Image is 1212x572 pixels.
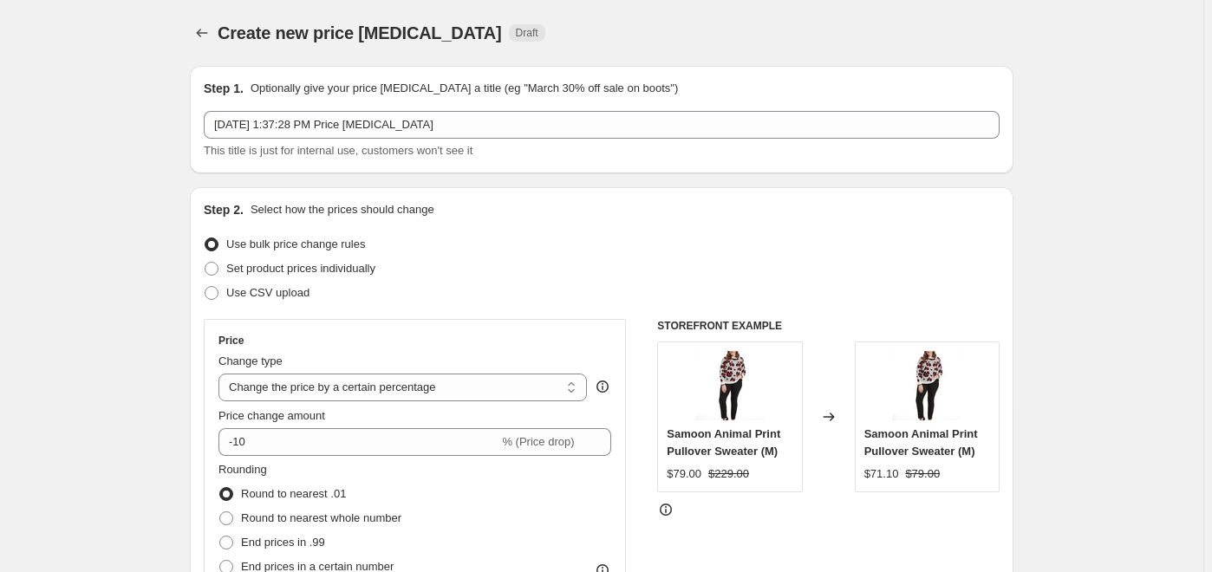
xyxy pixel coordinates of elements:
[241,511,401,524] span: Round to nearest whole number
[218,409,325,422] span: Price change amount
[226,262,375,275] span: Set product prices individually
[657,319,1000,333] h6: STOREFRONT EXAMPLE
[516,26,538,40] span: Draft
[667,427,780,458] span: Samoon Animal Print Pullover Sweater (M)
[226,286,310,299] span: Use CSV upload
[251,201,434,218] p: Select how the prices should change
[218,354,283,367] span: Change type
[594,378,611,395] div: help
[241,536,325,549] span: End prices in .99
[905,465,940,483] strike: $79.00
[864,427,978,458] span: Samoon Animal Print Pullover Sweater (M)
[218,23,502,42] span: Create new price [MEDICAL_DATA]
[204,144,472,157] span: This title is just for internal use, customers won't see it
[190,21,214,45] button: Price change jobs
[892,351,961,420] img: IMG_0920_80x.jpg
[695,351,765,420] img: IMG_0920_80x.jpg
[218,334,244,348] h3: Price
[667,465,701,483] div: $79.00
[864,465,899,483] div: $71.10
[218,463,267,476] span: Rounding
[218,428,498,456] input: -15
[251,80,678,97] p: Optionally give your price [MEDICAL_DATA] a title (eg "March 30% off sale on boots")
[708,465,749,483] strike: $229.00
[502,435,574,448] span: % (Price drop)
[204,201,244,218] h2: Step 2.
[226,237,365,250] span: Use bulk price change rules
[241,487,346,500] span: Round to nearest .01
[204,111,1000,139] input: 30% off holiday sale
[204,80,244,97] h2: Step 1.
